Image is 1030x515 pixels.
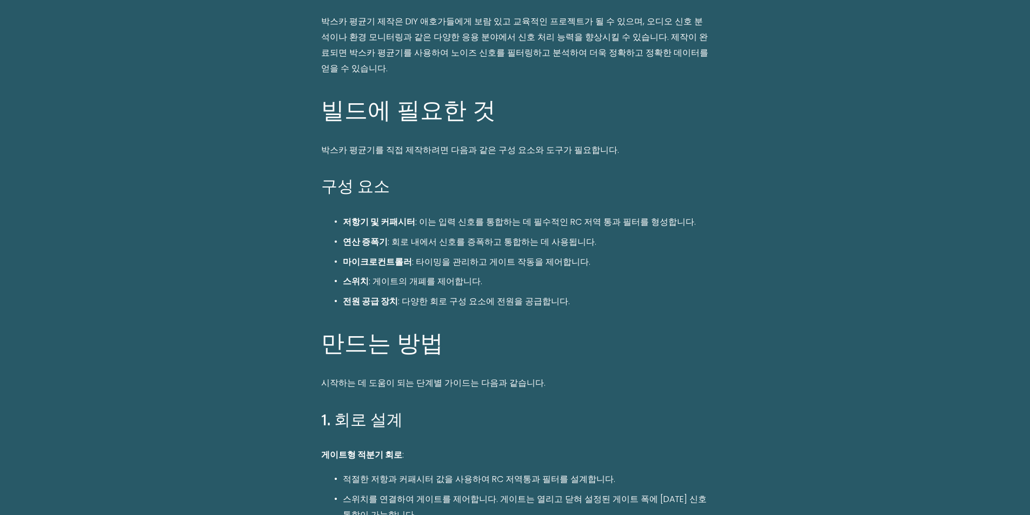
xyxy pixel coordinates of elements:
font: 게이트형 적분기 회로 [321,449,402,461]
font: 시작하는 데 도움이 되는 단계별 가이드는 다음과 같습니다. [321,377,546,389]
font: 빌드에 필요한 것 [321,94,496,124]
font: 마이크로컨트롤러 [343,256,412,268]
font: 구성 요소 [321,175,390,196]
font: 1. 회로 설계 [321,409,403,430]
font: 전원 공급 장치 [343,295,398,307]
font: 박스카 평균기를 직접 제작하려면 다음과 같은 구성 요소와 도구가 필요합니다. [321,144,619,156]
font: : 회로 내에서 신호를 증폭하고 통합하는 데 사용됩니다. [388,236,596,248]
font: : 타이밍을 관리하고 게이트 작동을 제어합니다. [412,256,590,268]
font: 스위치 [343,275,369,287]
font: 연산 증폭기 [343,236,388,248]
font: 박스카 평균기 제작은 DIY 애호가들에게 보람 있고 교육적인 프로젝트가 될 수 있으며, 오디오 신호 분석이나 환경 모니터링과 같은 다양한 응용 분야에서 신호 처리 능력을 향상... [321,15,710,74]
font: : [402,449,404,461]
font: : 이는 입력 신호를 통합하는 데 필수적인 RC 저역 통과 필터를 형성합니다. [415,216,696,228]
font: 저항기 및 커패시터 [343,216,415,228]
font: : 게이트의 개폐를 제어합니다. [369,275,482,287]
font: 적절한 저항과 커패시터 값을 사용하여 RC 저역통과 필터를 설계합니다. [343,473,615,485]
font: : 다양한 회로 구성 요소에 전원을 공급합니다. [398,295,570,307]
font: 만드는 방법 [321,327,443,357]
